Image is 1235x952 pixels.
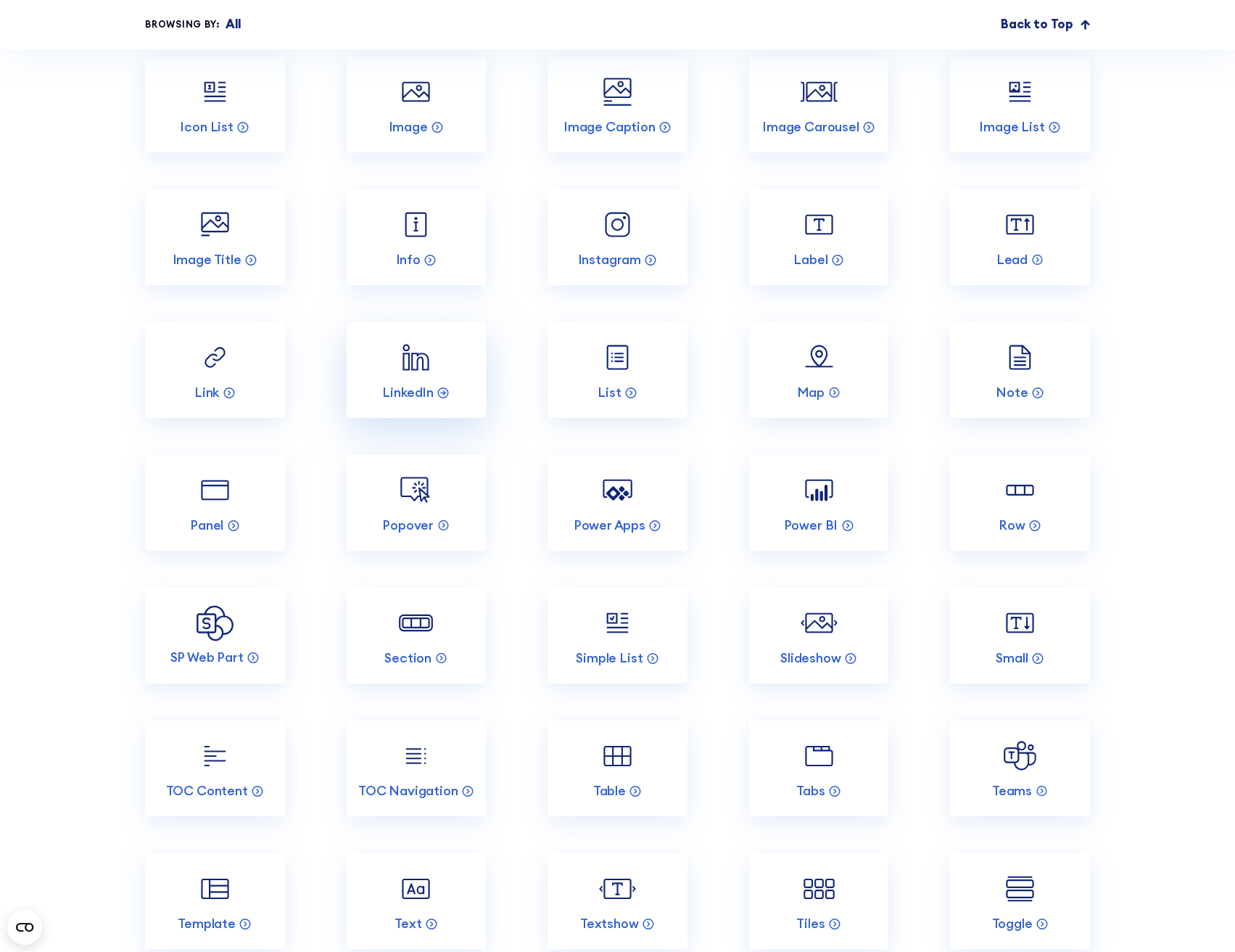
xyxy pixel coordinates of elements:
p: Tiles [796,915,825,932]
a: Instagram [548,189,687,285]
p: Image [389,118,428,135]
a: Text [347,853,486,949]
a: Table [548,721,687,816]
p: Image Carousel [762,118,859,135]
img: Textshow [599,870,636,907]
a: Map [749,322,888,418]
img: Image Title [197,206,234,243]
a: Label [749,189,888,285]
img: Section [397,604,434,641]
img: Slideshow [801,604,838,641]
img: Power BI [801,472,838,509]
img: Map [801,339,838,376]
img: Popover [397,472,434,509]
img: Tabs [801,737,838,774]
a: Power BI [749,455,888,551]
a: TOC Content [145,721,284,816]
a: Section [347,588,486,684]
div: Browsing by: [145,17,219,31]
a: Toggle [950,853,1089,949]
a: TOC Navigation [347,721,486,816]
img: Toggle [1001,870,1038,907]
img: Image Carousel [801,73,838,110]
p: Lead [996,251,1028,268]
img: LinkedIn [397,339,434,376]
p: Power Apps [574,517,645,533]
img: Instagram [599,206,636,243]
iframe: Chat Widget [1162,882,1235,952]
p: TOC Navigation [358,782,458,799]
a: Link [145,322,284,418]
a: Slideshow [749,588,888,684]
p: Section [384,649,431,666]
p: Image Caption [563,118,656,135]
a: Tiles [749,853,888,949]
img: SP Web Part [197,605,234,641]
a: SP Web Part [145,588,284,684]
a: Image Title [145,189,284,285]
p: Tabs [796,782,825,799]
p: Instagram [578,251,641,268]
button: Open CMP widget [7,910,42,945]
p: Note [996,384,1028,401]
a: Image [347,57,486,152]
p: Toggle [992,915,1033,932]
p: Popover [382,517,434,533]
p: Textshow [580,915,639,932]
p: Text [395,915,421,932]
img: Info [397,206,434,243]
p: SP Web Part [170,649,244,665]
p: Map [797,384,825,401]
a: Lead [950,189,1089,285]
p: LinkedIn [382,384,434,401]
img: Power Apps [599,472,636,509]
img: TOC Navigation [397,737,434,774]
a: Small [950,588,1089,684]
p: Icon List [180,118,233,135]
a: Image Caption [548,57,687,152]
a: Info [347,189,486,285]
a: Simple List [548,588,687,684]
a: Note [950,322,1089,418]
img: Teams [1001,737,1038,774]
a: Tabs [749,721,888,816]
p: Back to Top [1001,15,1073,34]
a: Teams [950,721,1089,816]
p: Simple List [576,649,643,666]
p: TOC Content [166,782,248,799]
p: Row [999,517,1025,533]
img: Template [197,870,234,907]
a: Template [145,853,284,949]
img: Small [1001,604,1038,641]
p: Teams [992,782,1032,799]
img: Simple List [599,604,636,641]
p: Label [793,251,827,268]
a: List [548,322,687,418]
p: All [226,15,242,34]
p: List [598,384,621,401]
a: Popover [347,455,486,551]
a: Power Apps [548,455,687,551]
img: Table [599,737,636,774]
p: Power BI [784,517,838,533]
p: Info [396,251,421,268]
img: Panel [197,472,234,509]
p: Slideshow [780,649,840,666]
img: TOC Content [197,737,234,774]
img: Text [397,870,434,907]
a: LinkedIn [347,322,486,418]
img: List [599,339,636,376]
img: Image Caption [599,73,636,110]
img: Label [801,206,838,243]
p: Template [178,915,236,932]
p: Link [194,384,219,401]
p: Table [593,782,626,799]
img: Image List [1001,73,1038,110]
img: Tiles [801,870,838,907]
p: Panel [190,517,223,533]
p: Image Title [173,251,241,268]
a: Icon List [145,57,284,152]
a: Image Carousel [749,57,888,152]
a: Image List [950,57,1089,152]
